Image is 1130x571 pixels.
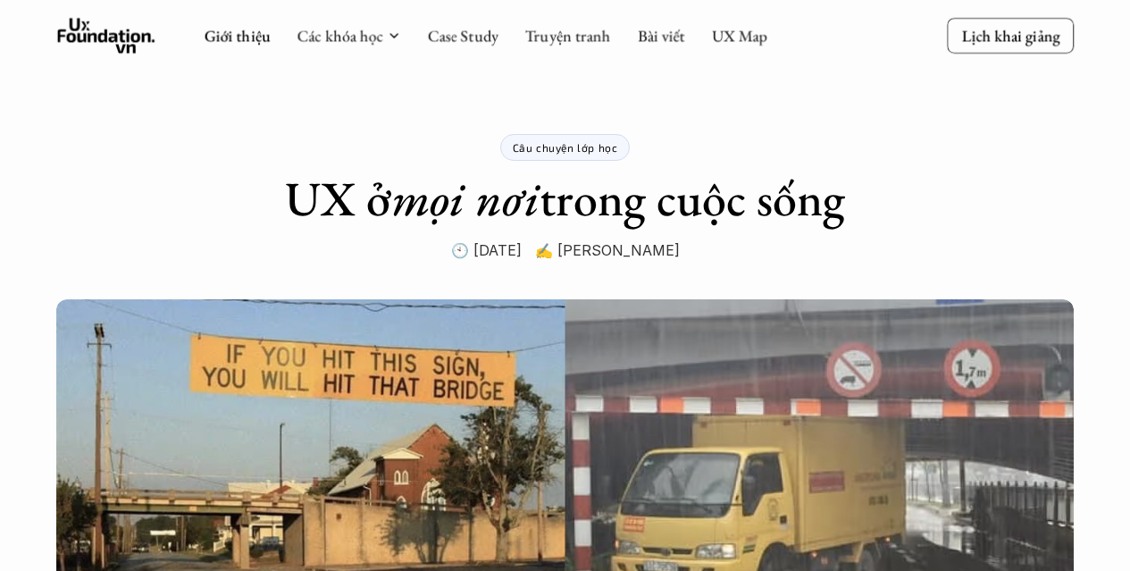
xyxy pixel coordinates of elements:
[451,237,680,264] p: 🕙 [DATE] ✍️ [PERSON_NAME]
[204,25,270,46] a: Giới thiệu
[391,167,540,230] em: mọi nơi
[524,25,610,46] a: Truyện tranh
[285,170,845,228] h1: UX ở trong cuộc sống
[297,25,382,46] a: Các khóa học
[513,141,618,154] p: Câu chuyện lớp học
[637,25,684,46] a: Bài viết
[427,25,498,46] a: Case Study
[947,18,1074,53] a: Lịch khai giảng
[711,25,767,46] a: UX Map
[961,25,1059,46] p: Lịch khai giảng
